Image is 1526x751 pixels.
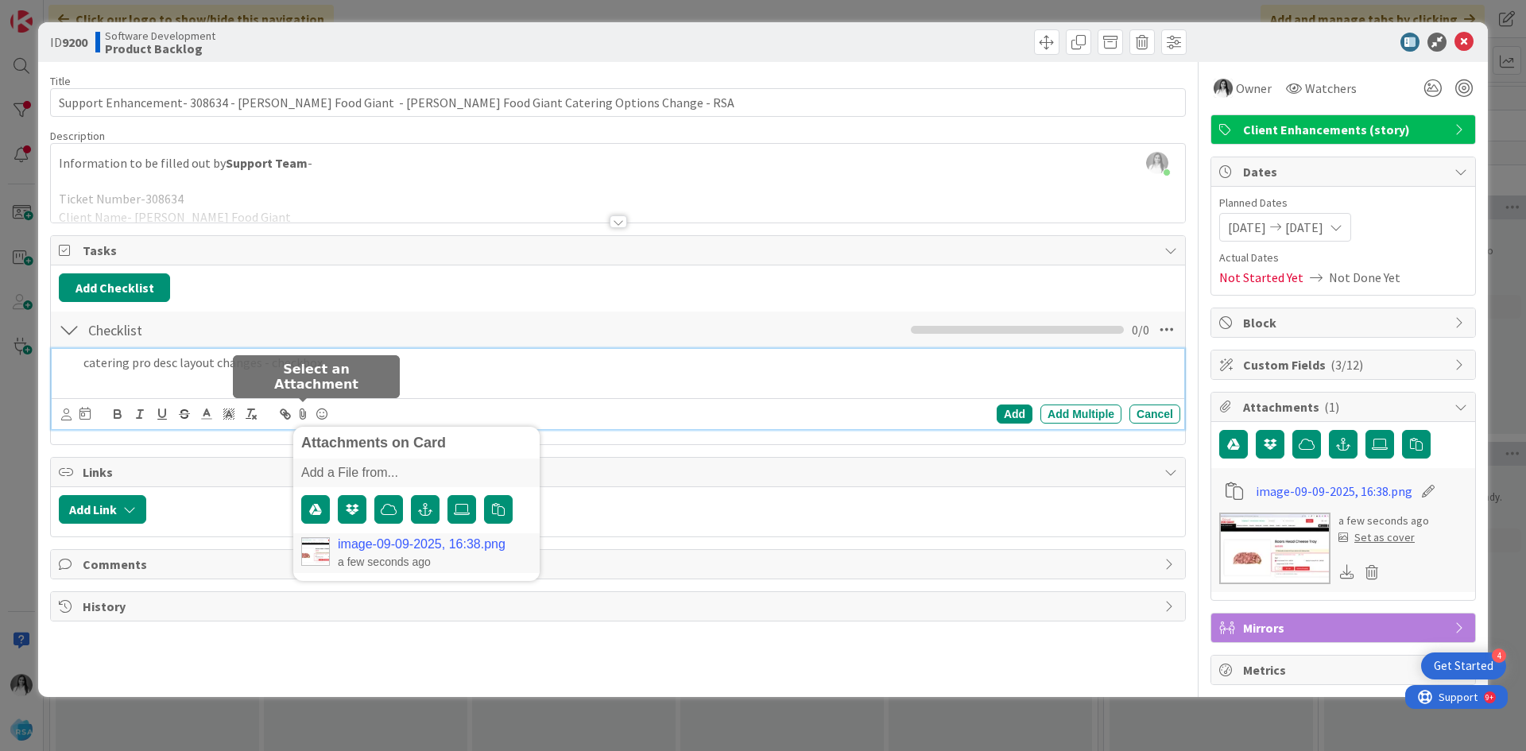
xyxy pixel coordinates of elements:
span: Custom Fields [1243,355,1447,374]
span: Planned Dates [1219,195,1467,211]
span: 0 / 0 [1132,320,1149,339]
input: Add Checklist... [83,315,440,344]
p: catering pro desc layout changes - checkbox [83,354,1174,372]
span: Tasks [83,241,1156,260]
p: Information to be filled out by - [59,154,1177,172]
span: Attachments [1243,397,1447,416]
b: Product Backlog [105,42,215,55]
button: Add Checklist [59,273,170,302]
div: Download [1338,562,1356,583]
span: ( 1 ) [1324,399,1339,415]
div: Get Started [1434,658,1493,674]
span: ( 3/12 ) [1330,357,1363,373]
span: Watchers [1305,79,1357,98]
span: Not Done Yet [1329,268,1400,287]
div: a few seconds ago [1338,513,1429,529]
span: [DATE] [1285,218,1323,237]
span: ID [50,33,87,52]
button: Add Link [59,495,146,524]
span: Mirrors [1243,618,1447,637]
img: JbJjnA6jwQjbMO45oKCiXYnue5pltFIo.png [1146,152,1168,174]
label: Title [50,74,71,88]
div: 9+ [80,6,88,19]
span: Support [33,2,72,21]
a: image-09-09-2025, 16:38.png [338,537,505,552]
span: Comments [83,555,1156,574]
h5: Select an Attachment [239,362,393,392]
div: Attachments on Card [301,435,532,451]
div: Add Multiple [1040,405,1121,424]
span: Metrics [1243,660,1447,679]
div: 4 [1492,648,1506,663]
a: image-09-09-2025, 16:38.png [1256,482,1412,501]
span: Not Started Yet [1219,268,1303,287]
span: Dates [1243,162,1447,181]
input: type card name here... [50,88,1186,117]
span: Owner [1236,79,1272,98]
span: [DATE] [1228,218,1266,237]
div: Cancel [1129,405,1180,424]
div: a few seconds ago [338,555,505,569]
div: Set as cover [1338,529,1415,546]
span: Actual Dates [1219,250,1467,266]
span: Software Development [105,29,215,42]
span: Client Enhancements (story) [1243,120,1447,139]
img: bs [1214,79,1233,98]
b: 9200 [62,34,87,50]
div: Add [997,405,1032,424]
span: Links [83,463,1156,482]
div: Open Get Started checklist, remaining modules: 4 [1421,652,1506,679]
span: Description [50,129,105,143]
span: Block [1243,313,1447,332]
strong: Support Team [226,155,308,171]
div: Add a File from... [293,459,540,487]
span: History [83,597,1156,616]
